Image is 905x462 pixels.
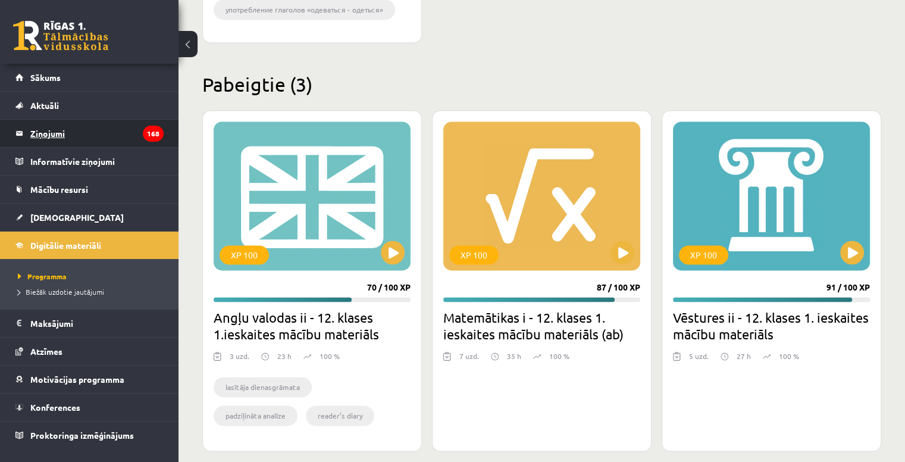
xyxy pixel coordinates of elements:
li: padziļināta analīze [214,405,298,426]
div: XP 100 [220,245,269,264]
a: Sākums [15,64,164,91]
span: Atzīmes [30,346,62,357]
div: 3 uzd. [230,351,249,369]
a: Informatīvie ziņojumi [15,148,164,175]
a: Biežāk uzdotie jautājumi [18,286,167,297]
i: 168 [143,126,164,142]
a: Motivācijas programma [15,366,164,393]
span: Programma [18,271,67,281]
div: 5 uzd. [689,351,709,369]
a: Digitālie materiāli [15,232,164,259]
legend: Informatīvie ziņojumi [30,148,164,175]
span: Konferences [30,402,80,413]
legend: Maksājumi [30,310,164,337]
li: reader’s diary [306,405,374,426]
a: Rīgas 1. Tālmācības vidusskola [13,21,108,51]
span: Digitālie materiāli [30,240,101,251]
h2: Angļu valodas ii - 12. klases 1.ieskaites mācību materiāls [214,309,411,342]
a: Maksājumi [15,310,164,337]
p: 100 % [779,351,799,361]
span: Sākums [30,72,61,83]
p: 27 h [737,351,751,361]
span: Mācību resursi [30,184,88,195]
legend: Ziņojumi [30,120,164,147]
div: 7 uzd. [459,351,479,369]
a: Ziņojumi168 [15,120,164,147]
span: [DEMOGRAPHIC_DATA] [30,212,124,223]
div: XP 100 [679,245,728,264]
span: Proktoringa izmēģinājums [30,430,134,441]
a: Mācību resursi [15,176,164,203]
h2: Pabeigtie (3) [202,73,881,96]
h2: Matemātikas i - 12. klases 1. ieskaites mācību materiāls (ab) [443,309,640,342]
span: Biežāk uzdotie jautājumi [18,287,104,296]
p: 23 h [277,351,292,361]
span: Aktuāli [30,100,59,111]
a: Atzīmes [15,338,164,365]
a: Aktuāli [15,92,164,119]
li: lasītāja dienasgrāmata [214,377,312,397]
div: XP 100 [449,245,499,264]
a: Programma [18,271,167,282]
a: Konferences [15,394,164,421]
a: [DEMOGRAPHIC_DATA] [15,204,164,231]
h2: Vēstures ii - 12. klases 1. ieskaites mācību materiāls [673,309,870,342]
p: 100 % [320,351,340,361]
a: Proktoringa izmēģinājums [15,422,164,449]
p: 100 % [549,351,569,361]
span: Motivācijas programma [30,374,124,385]
p: 35 h [507,351,521,361]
